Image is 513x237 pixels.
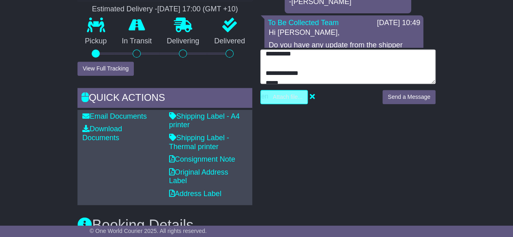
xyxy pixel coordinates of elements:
[169,112,240,129] a: Shipping Label - A4 printer
[157,5,238,14] div: [DATE] 17:00 (GMT +10)
[268,28,419,37] p: Hi [PERSON_NAME],
[169,190,221,198] a: Address Label
[90,228,207,234] span: © One World Courier 2025. All rights reserved.
[159,37,207,46] p: Delivering
[77,5,253,14] div: Estimated Delivery -
[382,90,436,104] button: Send a Message
[268,41,419,58] p: Do you have any update from the shipper regarding the description of the freight?
[77,62,134,76] button: View Full Tracking
[207,37,253,46] p: Delivered
[377,19,420,28] div: [DATE] 10:49
[169,134,229,151] a: Shipping Label - Thermal printer
[169,155,235,163] a: Consignment Note
[77,88,253,110] div: Quick Actions
[77,37,114,46] p: Pickup
[77,217,436,233] h3: Booking Details
[82,112,147,120] a: Email Documents
[268,19,339,27] a: To Be Collected Team
[82,125,122,142] a: Download Documents
[114,37,159,46] p: In Transit
[169,168,228,185] a: Original Address Label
